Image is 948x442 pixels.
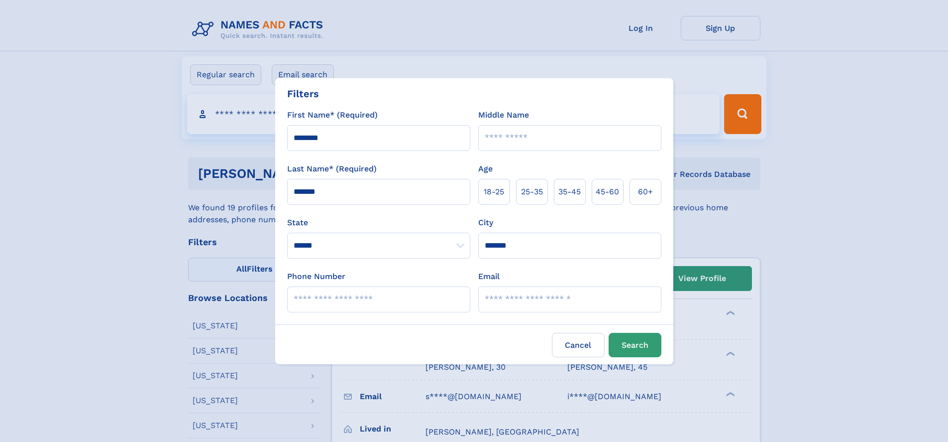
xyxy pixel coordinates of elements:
[521,186,543,198] span: 25‑35
[287,109,378,121] label: First Name* (Required)
[478,163,493,175] label: Age
[478,109,529,121] label: Middle Name
[287,271,345,283] label: Phone Number
[484,186,504,198] span: 18‑25
[287,217,470,229] label: State
[558,186,581,198] span: 35‑45
[638,186,653,198] span: 60+
[478,271,500,283] label: Email
[596,186,619,198] span: 45‑60
[478,217,493,229] label: City
[552,333,605,357] label: Cancel
[287,163,377,175] label: Last Name* (Required)
[609,333,661,357] button: Search
[287,86,319,101] div: Filters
